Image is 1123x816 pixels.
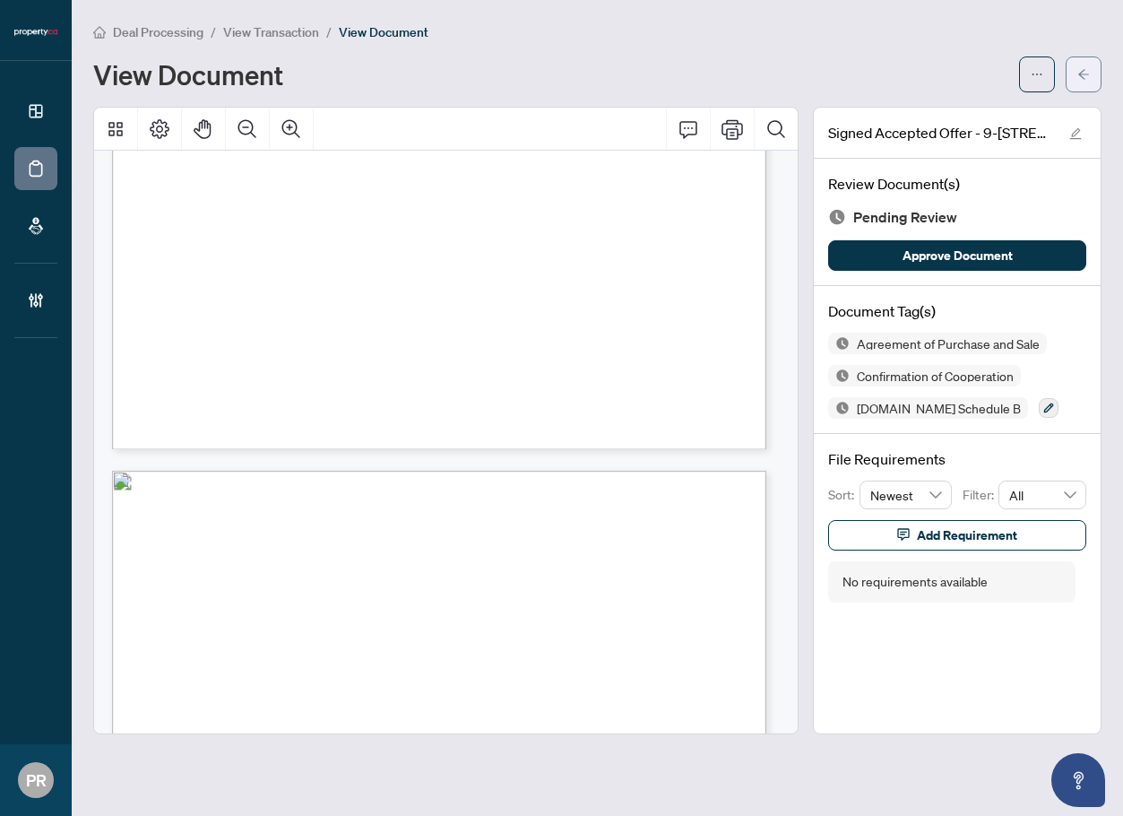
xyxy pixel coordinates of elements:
[828,485,860,505] p: Sort:
[828,397,850,419] img: Status Icon
[1031,68,1043,81] span: ellipsis
[850,337,1047,350] span: Agreement of Purchase and Sale
[339,24,428,40] span: View Document
[853,205,957,230] span: Pending Review
[828,520,1086,551] button: Add Requirement
[903,241,1013,270] span: Approve Document
[828,122,1052,143] span: Signed Accepted Offer - 9-[STREET_ADDRESS]pdf
[14,27,57,38] img: logo
[850,402,1028,414] span: [DOMAIN_NAME] Schedule B
[93,60,283,89] h1: View Document
[26,768,47,793] span: PR
[828,208,846,226] img: Document Status
[963,485,998,505] p: Filter:
[1069,127,1082,140] span: edit
[850,369,1021,382] span: Confirmation of Cooperation
[828,300,1086,322] h4: Document Tag(s)
[870,482,942,508] span: Newest
[828,365,850,386] img: Status Icon
[1077,68,1090,81] span: arrow-left
[828,240,1086,271] button: Approve Document
[1009,482,1075,508] span: All
[93,26,106,39] span: home
[1051,753,1105,807] button: Open asap
[917,521,1017,550] span: Add Requirement
[828,448,1086,470] h4: File Requirements
[326,22,332,42] li: /
[828,173,1086,195] h4: Review Document(s)
[842,572,988,592] div: No requirements available
[223,24,319,40] span: View Transaction
[828,333,850,354] img: Status Icon
[211,22,216,42] li: /
[113,24,203,40] span: Deal Processing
